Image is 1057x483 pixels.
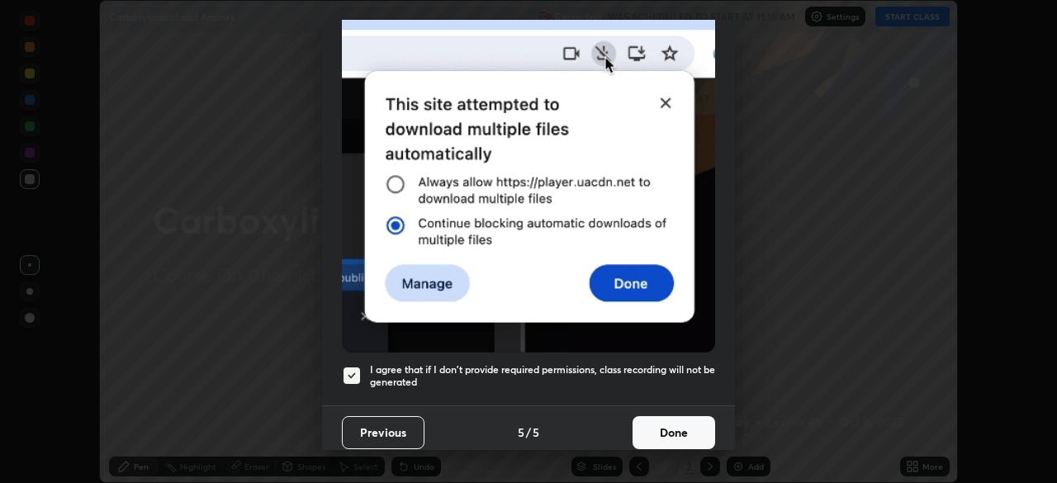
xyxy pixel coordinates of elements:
button: Previous [342,416,424,449]
h4: / [526,424,531,441]
button: Done [633,416,715,449]
h5: I agree that if I don't provide required permissions, class recording will not be generated [370,363,715,389]
h4: 5 [533,424,539,441]
h4: 5 [518,424,524,441]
